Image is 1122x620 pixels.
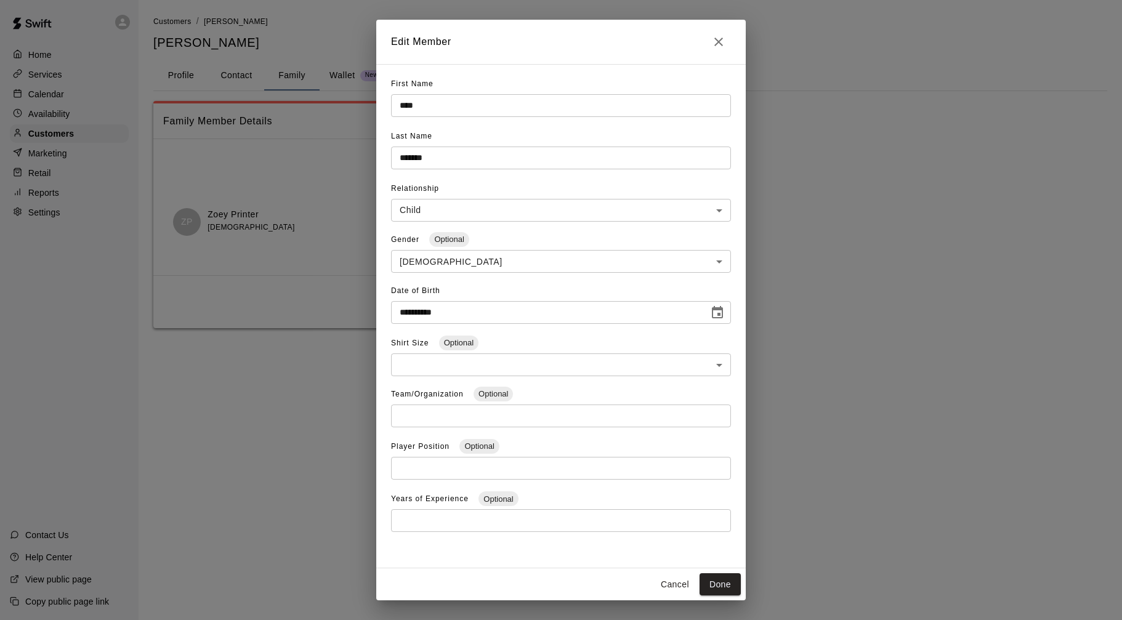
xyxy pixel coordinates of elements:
button: Done [700,573,741,596]
span: Relationship [391,184,439,193]
button: Cancel [655,573,695,596]
span: Optional [439,338,478,347]
span: First Name [391,79,434,88]
h2: Edit Member [376,20,746,64]
span: Gender [391,235,422,244]
span: Optional [474,389,513,398]
div: Child [391,199,731,222]
span: Team/Organization [391,390,466,398]
span: Optional [459,441,499,451]
span: Last Name [391,132,432,140]
span: Player Position [391,442,452,451]
div: [DEMOGRAPHIC_DATA] [391,250,731,273]
span: Optional [478,494,518,504]
span: Shirt Size [391,339,432,347]
span: Years of Experience [391,494,471,503]
button: Close [706,30,731,54]
button: Choose date, selected date is Jan 27, 2015 [705,300,730,325]
span: Optional [429,235,469,244]
span: Date of Birth [391,286,440,295]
